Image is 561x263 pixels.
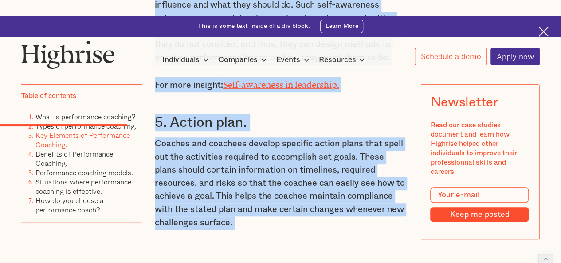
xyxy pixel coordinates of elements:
[430,207,529,222] input: Keep me posted
[35,111,136,122] a: What is performance coaching?
[155,137,407,229] p: Coaches and coachees develop specific action plans that spell out the activities required to acco...
[35,177,131,196] a: Situations where performance coaching is effective.
[162,55,211,65] div: Individuals
[35,130,130,150] a: Key Elements of Performance Coaching.
[430,187,529,222] form: Modal Form
[490,48,540,65] a: Apply now
[318,55,367,65] div: Resources
[198,22,310,31] div: This is some text inside of a div block.
[318,55,356,65] div: Resources
[35,195,103,215] a: How do you choose a performance coach?
[218,55,269,65] div: Companies
[430,121,529,177] div: Read our case studies document and learn how Highrise helped other individuals to improve their p...
[430,95,498,110] div: Newsletter
[218,55,258,65] div: Companies
[276,55,300,65] div: Events
[35,167,133,178] a: Performance coaching models.
[155,114,407,131] h3: 5. Action plan.
[155,242,407,255] p: ‍
[276,55,312,65] div: Events
[21,91,76,101] div: Table of contents
[430,187,529,203] input: Your e-mail
[320,20,363,33] a: Learn More
[21,40,115,69] img: Highrise logo
[538,27,549,37] img: Cross icon
[35,121,137,131] a: Types of performance coaching.
[35,149,113,169] a: Benefits of Performance Coaching.
[223,80,339,85] a: Self-awareness in leadership.
[162,55,200,65] div: Individuals
[155,77,407,92] p: For more insight:
[415,48,487,65] a: Schedule a demo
